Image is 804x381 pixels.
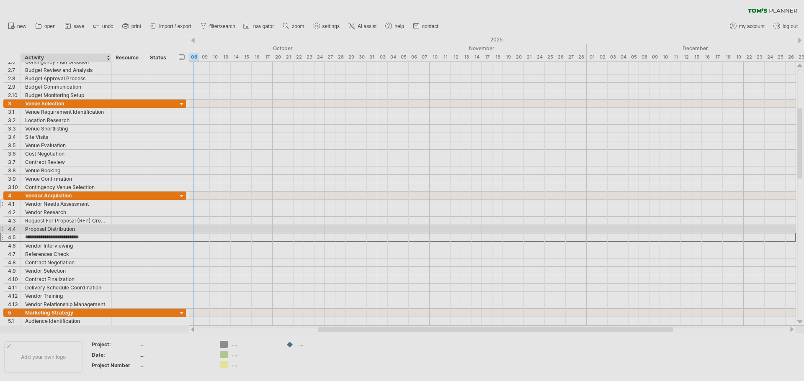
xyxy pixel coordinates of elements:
[383,21,407,32] a: help
[775,53,786,61] div: Thursday, 25 December 2025
[728,21,767,32] a: my account
[419,53,430,61] div: Friday, 7 November 2025
[25,208,107,216] div: Vendor Research
[786,53,796,61] div: Friday, 26 December 2025
[116,54,141,62] div: Resource
[25,292,107,300] div: Vendor Training
[524,53,534,61] div: Friday, 21 November 2025
[62,21,87,32] a: save
[8,150,21,158] div: 3.6
[44,23,56,29] span: open
[670,53,681,61] div: Thursday, 11 December 2025
[273,53,283,61] div: Monday, 20 October 2025
[411,21,441,32] a: contact
[25,258,107,266] div: Contract Negotiation
[8,242,21,250] div: 4.6
[33,21,58,32] a: open
[8,108,21,116] div: 3.1
[294,53,304,61] div: Wednesday, 22 October 2025
[8,116,21,124] div: 3.2
[733,53,744,61] div: Friday, 19 December 2025
[159,23,191,29] span: import / export
[8,166,21,174] div: 3.8
[25,267,107,275] div: Vendor Selection
[4,341,82,373] div: Add your own logo
[430,53,440,61] div: Monday, 10 November 2025
[8,284,21,292] div: 4.11
[150,54,168,62] div: Status
[8,183,21,191] div: 3.10
[492,53,503,61] div: Tuesday, 18 November 2025
[298,341,344,348] div: ....
[8,83,21,91] div: 2.9
[25,108,107,116] div: Venue Requirement Identification
[739,23,765,29] span: my account
[8,309,21,317] div: 5
[660,53,670,61] div: Wednesday, 10 December 2025
[209,23,235,29] span: filter/search
[102,23,113,29] span: undo
[346,21,379,32] a: AI assist
[8,175,21,183] div: 3.9
[346,53,356,61] div: Wednesday, 29 October 2025
[8,91,21,99] div: 2.10
[92,351,138,358] div: Date:
[25,325,107,333] div: Marketing Objective Definition
[744,53,754,61] div: Monday, 22 December 2025
[377,53,388,61] div: Monday, 3 November 2025
[587,53,597,61] div: Monday, 1 December 2025
[691,53,702,61] div: Monday, 15 December 2025
[461,53,472,61] div: Thursday, 13 November 2025
[25,91,107,99] div: Budget Monitoring Setup
[25,125,107,133] div: Venue Shortlisting
[25,100,107,107] div: Venue Selection
[25,150,107,158] div: Cost Negotiation
[292,23,304,29] span: zoom
[220,53,231,61] div: Monday, 13 October 2025
[199,53,210,61] div: Thursday, 9 October 2025
[304,53,314,61] div: Thursday, 23 October 2025
[8,158,21,166] div: 3.7
[358,23,376,29] span: AI assist
[608,53,618,61] div: Wednesday, 3 December 2025
[566,53,576,61] div: Thursday, 27 November 2025
[91,21,116,32] a: undo
[8,325,21,333] div: 5.2
[503,53,513,61] div: Wednesday, 19 November 2025
[712,53,723,61] div: Wednesday, 17 December 2025
[139,351,210,358] div: ....
[25,250,107,258] div: References Check
[8,250,21,258] div: 4.7
[8,100,21,107] div: 3
[8,141,21,149] div: 3.5
[242,21,276,32] a: navigator
[482,53,492,61] div: Monday, 17 November 2025
[513,53,524,61] div: Thursday, 20 November 2025
[232,341,278,348] div: ....
[6,21,29,32] a: new
[283,53,294,61] div: Tuesday, 21 October 2025
[451,53,461,61] div: Wednesday, 12 November 2025
[25,175,107,183] div: Venue Confirmation
[120,21,144,32] a: print
[8,317,21,325] div: 5.1
[394,23,404,29] span: help
[25,83,107,91] div: Budget Communication
[8,133,21,141] div: 3.4
[25,141,107,149] div: Venue Evaluation
[139,362,210,369] div: ....
[723,53,733,61] div: Thursday, 18 December 2025
[253,23,274,29] span: navigator
[8,275,21,283] div: 4.10
[311,21,342,32] a: settings
[25,166,107,174] div: Venue Booking
[314,53,325,61] div: Friday, 24 October 2025
[681,53,691,61] div: Friday, 12 December 2025
[241,53,252,61] div: Wednesday, 15 October 2025
[325,53,335,61] div: Monday, 27 October 2025
[131,23,141,29] span: print
[25,300,107,308] div: Vendor Relationship Management
[335,53,346,61] div: Tuesday, 28 October 2025
[25,225,107,233] div: Proposal Distribution
[137,44,377,53] div: October 2025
